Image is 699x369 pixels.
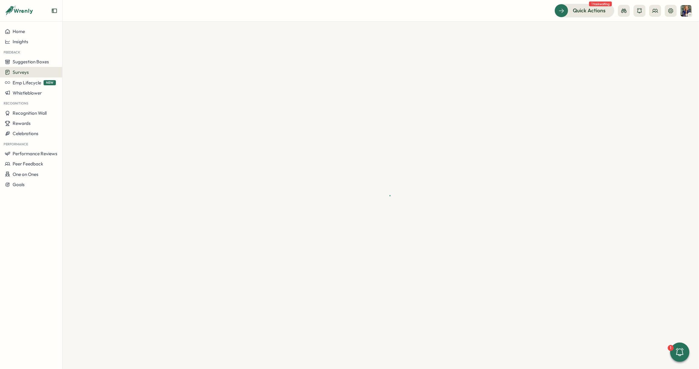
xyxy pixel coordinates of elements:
[13,39,28,44] span: Insights
[13,171,38,177] span: One on Ones
[13,161,43,167] span: Peer Feedback
[13,151,57,156] span: Performance Reviews
[555,4,614,17] button: Quick Actions
[44,80,56,85] span: NEW
[573,7,606,14] span: Quick Actions
[13,110,47,116] span: Recognition Wall
[13,120,31,126] span: Rewards
[13,29,25,34] span: Home
[13,59,49,65] span: Suggestion Boxes
[51,8,57,14] button: Expand sidebar
[670,343,689,362] button: 1
[13,80,41,86] span: Emp Lifecycle
[13,131,38,136] span: Celebrations
[13,69,29,75] span: Surveys
[13,90,42,96] span: Whistleblower
[668,345,674,351] div: 1
[589,2,612,6] span: 1 task waiting
[13,182,25,187] span: Goals
[680,5,692,17] img: Hanna Smith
